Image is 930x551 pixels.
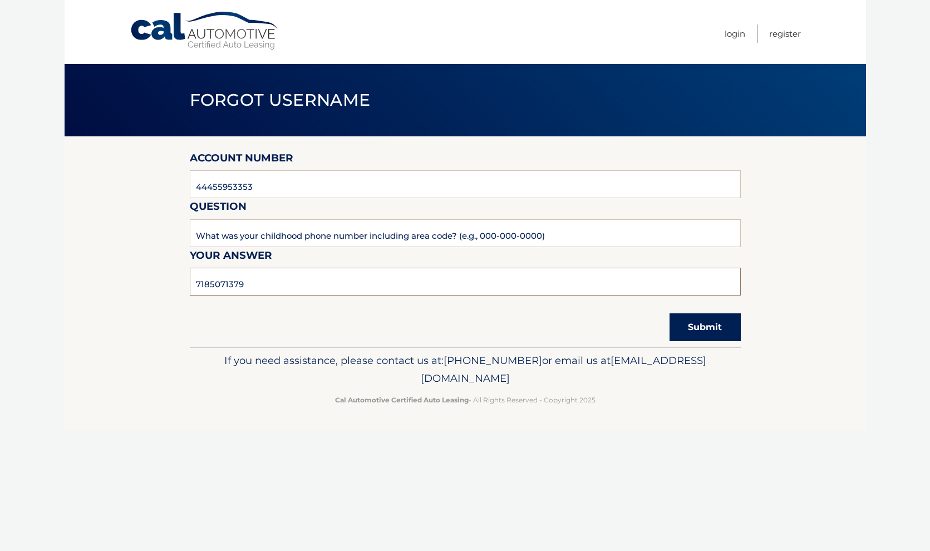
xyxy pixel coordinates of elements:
[670,313,741,341] button: Submit
[421,354,706,385] span: [EMAIL_ADDRESS][DOMAIN_NAME]
[190,90,371,110] span: Forgot Username
[190,247,272,268] label: Your Answer
[335,396,469,404] strong: Cal Automotive Certified Auto Leasing
[444,354,542,367] span: [PHONE_NUMBER]
[197,352,734,387] p: If you need assistance, please contact us at: or email us at
[130,11,280,51] a: Cal Automotive
[190,150,293,170] label: Account Number
[197,394,734,406] p: - All Rights Reserved - Copyright 2025
[190,198,247,219] label: Question
[725,24,745,43] a: Login
[769,24,801,43] a: Register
